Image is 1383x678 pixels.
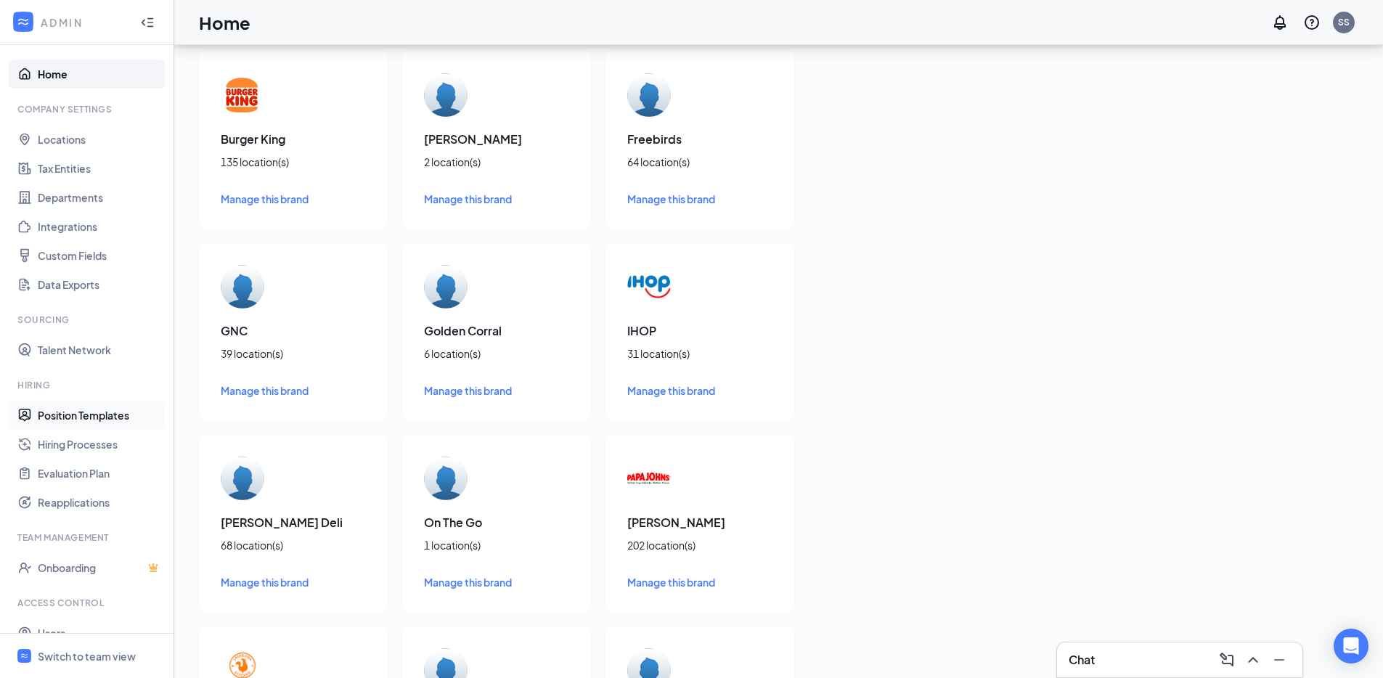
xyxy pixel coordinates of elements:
[221,384,309,397] span: Manage this brand
[627,383,772,399] a: Manage this brand
[20,651,29,661] svg: WorkstreamLogo
[627,131,772,147] h3: Freebirds
[627,457,671,500] img: Papa Johns logo
[199,10,250,35] h1: Home
[627,265,671,309] img: IHOP logo
[1334,629,1368,663] div: Open Intercom Messenger
[38,183,162,212] a: Departments
[1268,648,1291,671] button: Minimize
[221,265,264,309] img: GNC logo
[38,154,162,183] a: Tax Entities
[424,323,569,339] h3: Golden Corral
[424,73,468,117] img: Cantina Laredo logo
[221,73,264,117] img: Burger King logo
[424,192,512,205] span: Manage this brand
[17,103,159,115] div: Company Settings
[38,430,162,459] a: Hiring Processes
[221,192,309,205] span: Manage this brand
[627,576,715,589] span: Manage this brand
[221,155,366,169] div: 135 location(s)
[627,346,772,361] div: 31 location(s)
[17,314,159,326] div: Sourcing
[1303,14,1321,31] svg: QuestionInfo
[38,125,162,154] a: Locations
[221,457,264,500] img: McAlister's Deli logo
[221,576,309,589] span: Manage this brand
[17,597,159,609] div: Access control
[221,574,366,590] a: Manage this brand
[38,60,162,89] a: Home
[1218,651,1236,669] svg: ComposeMessage
[38,401,162,430] a: Position Templates
[38,270,162,299] a: Data Exports
[627,574,772,590] a: Manage this brand
[221,191,366,207] a: Manage this brand
[1241,648,1265,671] button: ChevronUp
[221,323,366,339] h3: GNC
[627,155,772,169] div: 64 location(s)
[221,515,366,531] h3: [PERSON_NAME] Deli
[1270,651,1288,669] svg: Minimize
[17,379,159,391] div: Hiring
[1069,652,1095,668] h3: Chat
[38,335,162,364] a: Talent Network
[424,457,468,500] img: On The Go logo
[627,191,772,207] a: Manage this brand
[424,131,569,147] h3: [PERSON_NAME]
[221,346,366,361] div: 39 location(s)
[41,15,127,30] div: ADMIN
[38,459,162,488] a: Evaluation Plan
[38,488,162,517] a: Reapplications
[627,538,772,552] div: 202 location(s)
[627,384,715,397] span: Manage this brand
[140,15,155,30] svg: Collapse
[424,155,569,169] div: 2 location(s)
[221,538,366,552] div: 68 location(s)
[424,265,468,309] img: Golden Corral logo
[1244,651,1262,669] svg: ChevronUp
[38,212,162,241] a: Integrations
[627,73,671,117] img: Freebirds logo
[424,515,569,531] h3: On The Go
[1271,14,1289,31] svg: Notifications
[627,323,772,339] h3: IHOP
[424,576,512,589] span: Manage this brand
[38,649,136,663] div: Switch to team view
[424,574,569,590] a: Manage this brand
[221,383,366,399] a: Manage this brand
[38,241,162,270] a: Custom Fields
[1215,648,1239,671] button: ComposeMessage
[424,538,569,552] div: 1 location(s)
[627,515,772,531] h3: [PERSON_NAME]
[424,384,512,397] span: Manage this brand
[16,15,30,29] svg: WorkstreamLogo
[38,618,162,648] a: Users
[38,553,162,582] a: OnboardingCrown
[627,192,715,205] span: Manage this brand
[424,346,569,361] div: 6 location(s)
[424,191,569,207] a: Manage this brand
[17,531,159,544] div: Team Management
[424,383,569,399] a: Manage this brand
[1338,16,1350,28] div: SS
[221,131,366,147] h3: Burger King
